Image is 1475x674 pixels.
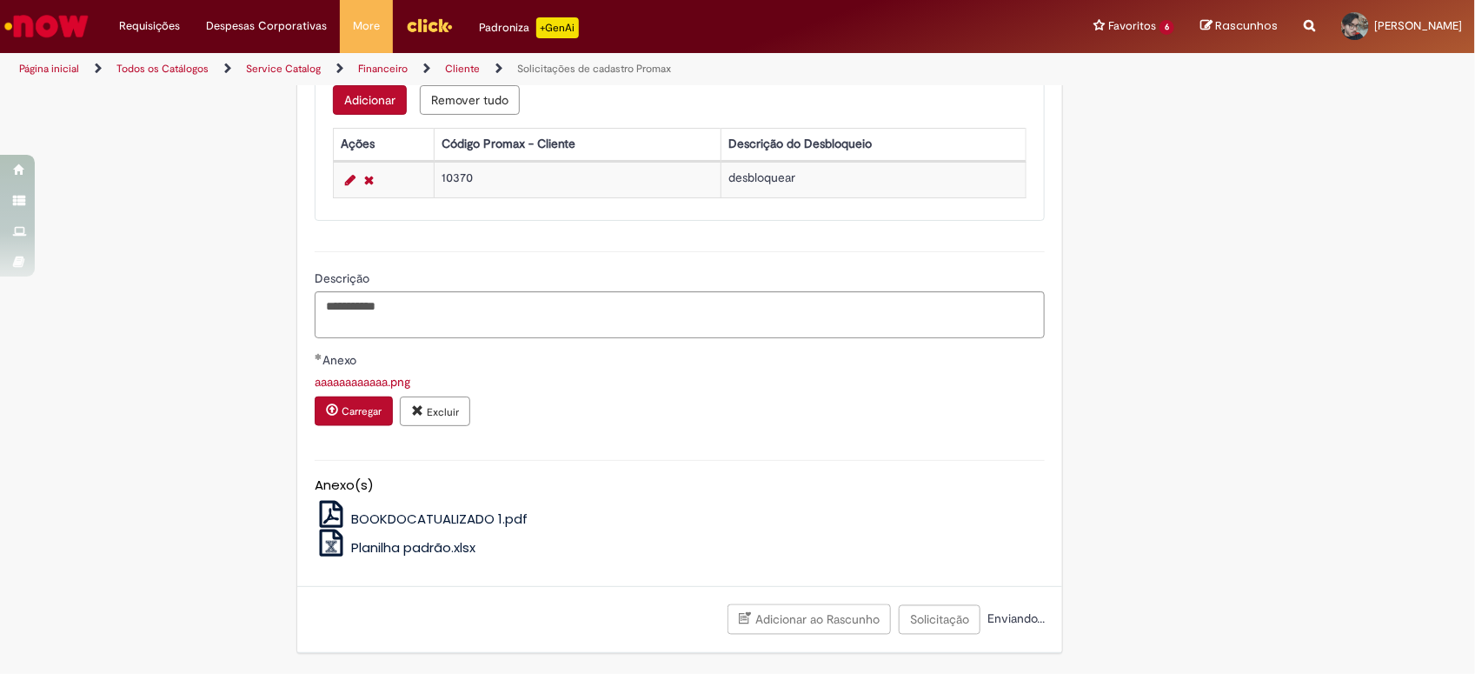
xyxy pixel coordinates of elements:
[206,17,327,35] span: Despesas Corporativas
[1200,18,1278,35] a: Rascunhos
[315,478,1045,493] h5: Anexo(s)
[333,85,407,115] button: Add a row for Informações do desbloqueio
[334,128,435,160] th: Ações
[315,291,1045,339] textarea: Descrição
[13,53,970,85] ul: Trilhas de página
[1159,20,1174,35] span: 6
[435,162,721,197] td: 10370
[427,405,459,419] small: Excluir
[1108,17,1156,35] span: Favoritos
[721,128,1027,160] th: Descrição do Desbloqueio
[445,62,480,76] a: Cliente
[315,374,410,390] a: Download de aaaaaaaaaaaa.png
[119,17,180,35] span: Requisições
[19,62,79,76] a: Página inicial
[2,9,91,43] img: ServiceNow
[721,162,1027,197] td: desbloquear
[479,17,579,38] div: Padroniza
[400,397,470,426] button: Excluir anexo aaaaaaaaaaaa.png
[435,128,721,160] th: Código Promax - Cliente
[322,352,360,368] span: Anexo
[116,62,209,76] a: Todos os Catálogos
[984,611,1045,626] span: Enviando...
[315,270,373,286] span: Descrição
[1215,17,1278,34] span: Rascunhos
[246,62,321,76] a: Service Catalog
[406,12,453,38] img: click_logo_yellow_360x200.png
[353,17,380,35] span: More
[341,170,360,190] a: Editar Linha 1
[420,85,520,115] button: Remove all rows for Informações do desbloqueio
[315,353,322,360] span: Obrigatório Preenchido
[536,17,579,38] p: +GenAi
[358,62,408,76] a: Financeiro
[315,510,528,528] a: BOOKDOCATUALIZADO 1.pdf
[315,397,393,426] button: Carregar anexo de Anexo Required
[351,538,475,557] span: Planilha padrão.xlsx
[360,170,378,190] a: Remover linha 1
[517,62,671,76] a: Solicitações de cadastro Promax
[351,510,528,528] span: BOOKDOCATUALIZADO 1.pdf
[1374,18,1462,33] span: [PERSON_NAME]
[315,538,475,557] a: Planilha padrão.xlsx
[342,405,382,419] small: Carregar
